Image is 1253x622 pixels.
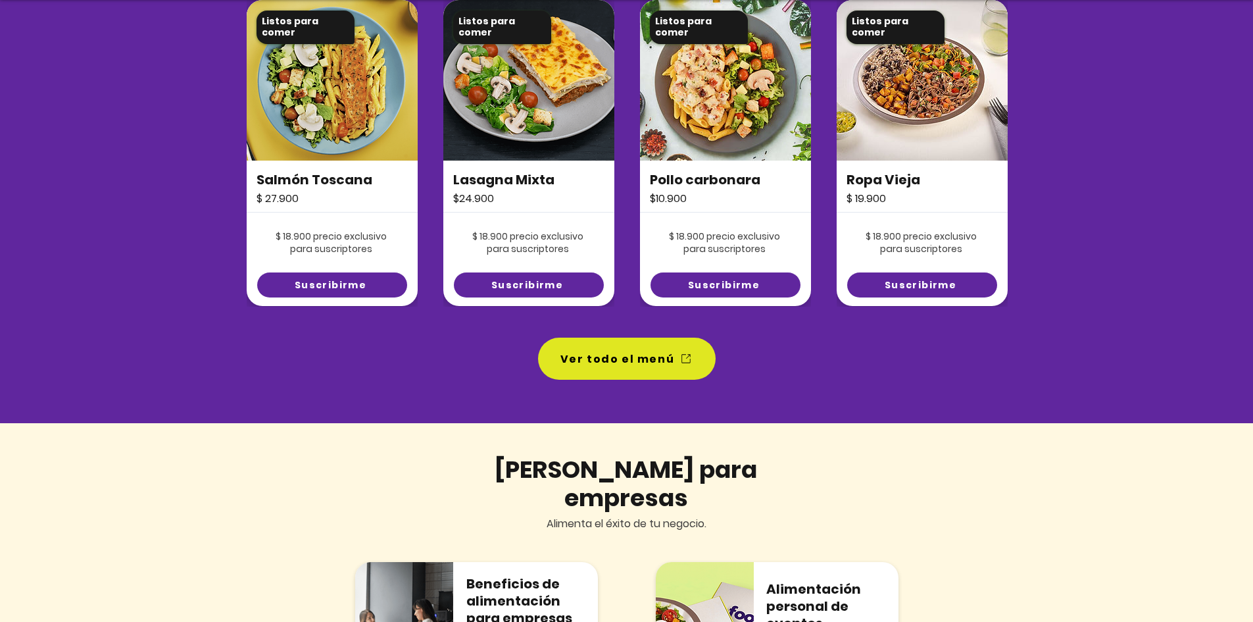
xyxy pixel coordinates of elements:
span: Lasagna Mixta [453,170,554,189]
span: Suscribirme [688,278,760,292]
span: $ 18.900 precio exclusivo para suscriptores [866,230,977,256]
a: Suscribirme [651,272,800,298]
span: $ 18.900 precio exclusivo para suscriptores [472,230,583,256]
span: $ 18.900 precio exclusivo para suscriptores [669,230,780,256]
span: Listos para comer [655,14,712,39]
a: Suscribirme [257,272,407,298]
span: Suscribirme [295,278,366,292]
span: Alimenta el éxito de tu negocio. [547,516,706,531]
a: Suscribirme [847,272,997,298]
span: Ropa Vieja [847,170,920,189]
span: [PERSON_NAME] para empresas [495,453,757,515]
span: $ 19.900 [847,191,886,206]
span: Listos para comer [262,14,318,39]
span: Pollo carbonara [650,170,760,189]
span: Suscribirme [491,278,563,292]
a: Ver todo el menú [538,338,716,380]
span: Listos para comer [458,14,515,39]
span: Listos para comer [852,14,908,39]
span: $24.900 [453,191,494,206]
span: $ 18.900 precio exclusivo para suscriptores [276,230,387,256]
span: $ 27.900 [257,191,299,206]
span: $10.900 [650,191,687,206]
a: Suscribirme [454,272,604,298]
iframe: Messagebird Livechat Widget [1177,546,1240,609]
span: Suscribirme [885,278,956,292]
span: Salmón Toscana [257,170,372,189]
span: Ver todo el menú [560,351,675,367]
